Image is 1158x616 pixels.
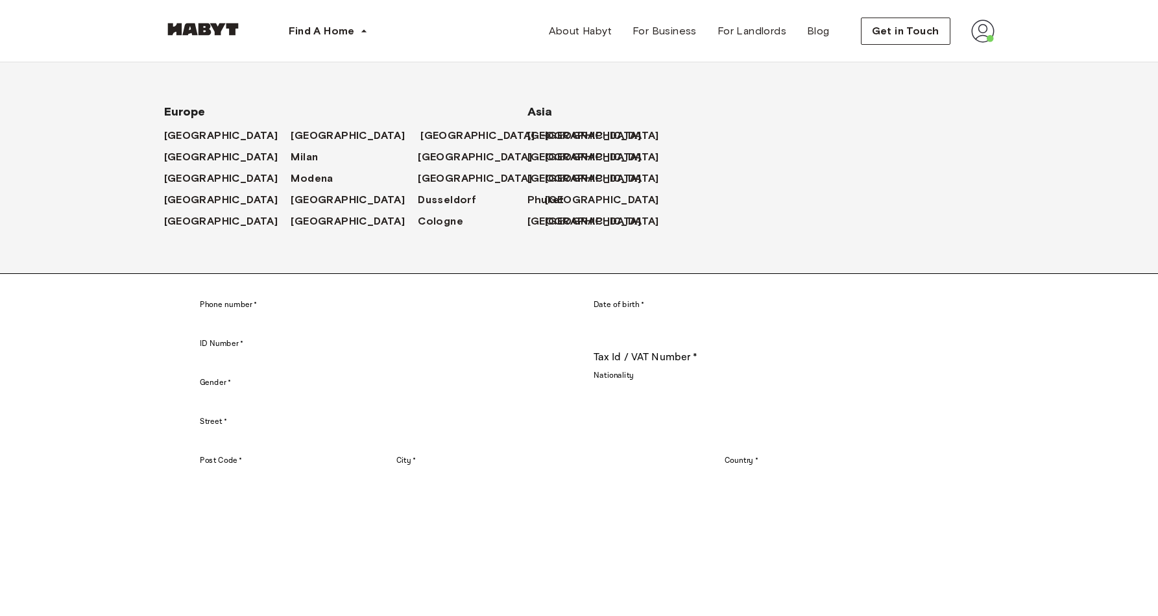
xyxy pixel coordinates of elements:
span: [GEOGRAPHIC_DATA] [291,214,405,229]
a: [GEOGRAPHIC_DATA] [527,171,655,186]
a: Dusseldorf [418,192,489,208]
span: Milan [291,149,318,165]
span: [GEOGRAPHIC_DATA] [527,149,642,165]
a: [GEOGRAPHIC_DATA] [545,171,672,186]
label: Country [725,454,758,466]
a: About Habyt [538,18,622,44]
a: [GEOGRAPHIC_DATA] [164,149,291,165]
span: [GEOGRAPHIC_DATA] [420,128,535,143]
button: Get in Touch [861,18,950,45]
a: [GEOGRAPHIC_DATA] [291,192,418,208]
a: [GEOGRAPHIC_DATA] [291,214,418,229]
span: For Landlords [718,23,786,39]
span: [GEOGRAPHIC_DATA] [418,171,532,186]
span: [GEOGRAPHIC_DATA] [164,128,278,143]
a: Blog [797,18,840,44]
span: Cologne [418,214,463,229]
img: avatar [971,19,995,43]
a: Milan [291,149,331,165]
a: [GEOGRAPHIC_DATA] [420,128,548,143]
a: [GEOGRAPHIC_DATA] [545,149,672,165]
span: [GEOGRAPHIC_DATA] [545,192,659,208]
a: [GEOGRAPHIC_DATA] [164,128,291,143]
span: Dusseldorf [418,192,476,208]
a: [GEOGRAPHIC_DATA] [164,171,291,186]
img: Habyt [164,23,242,36]
label: Street [200,415,227,427]
a: For Business [622,18,707,44]
span: Europe [164,104,486,119]
span: For Business [633,23,697,39]
a: [GEOGRAPHIC_DATA] [291,128,418,143]
a: [GEOGRAPHIC_DATA] [164,192,291,208]
a: [GEOGRAPHIC_DATA] [527,149,655,165]
a: [GEOGRAPHIC_DATA] [164,214,291,229]
span: [GEOGRAPHIC_DATA] [164,192,278,208]
span: Asia [527,104,631,119]
span: [GEOGRAPHIC_DATA] [164,214,278,229]
span: [GEOGRAPHIC_DATA] [527,128,642,143]
a: [GEOGRAPHIC_DATA] [545,214,672,229]
label: Nationality [594,370,634,381]
span: [GEOGRAPHIC_DATA] [527,171,642,186]
a: [GEOGRAPHIC_DATA] [545,192,672,208]
span: [GEOGRAPHIC_DATA] [291,192,405,208]
span: [GEOGRAPHIC_DATA] [418,149,532,165]
button: Find A Home [278,18,378,44]
label: Post Code [200,454,243,466]
a: Cologne [418,214,476,229]
a: [GEOGRAPHIC_DATA] [527,128,655,143]
a: Modena [291,171,346,186]
span: [GEOGRAPHIC_DATA] [164,171,278,186]
label: Gender [200,376,231,388]
span: Find A Home [289,23,355,39]
span: Modena [291,171,333,186]
span: [GEOGRAPHIC_DATA] [164,149,278,165]
a: [GEOGRAPHIC_DATA] [527,214,655,229]
a: [GEOGRAPHIC_DATA] [418,171,545,186]
a: [GEOGRAPHIC_DATA] [418,149,545,165]
label: Date of birth [594,299,644,310]
span: [GEOGRAPHIC_DATA] [291,128,405,143]
span: Get in Touch [872,23,939,39]
a: For Landlords [707,18,797,44]
span: Phuket [527,192,564,208]
span: [GEOGRAPHIC_DATA] [527,214,642,229]
label: Phone number [200,299,258,310]
a: [GEOGRAPHIC_DATA] [545,128,672,143]
span: About Habyt [549,23,612,39]
a: Phuket [527,192,577,208]
label: City [396,454,416,466]
span: Blog [807,23,830,39]
label: ID Number [200,338,243,349]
